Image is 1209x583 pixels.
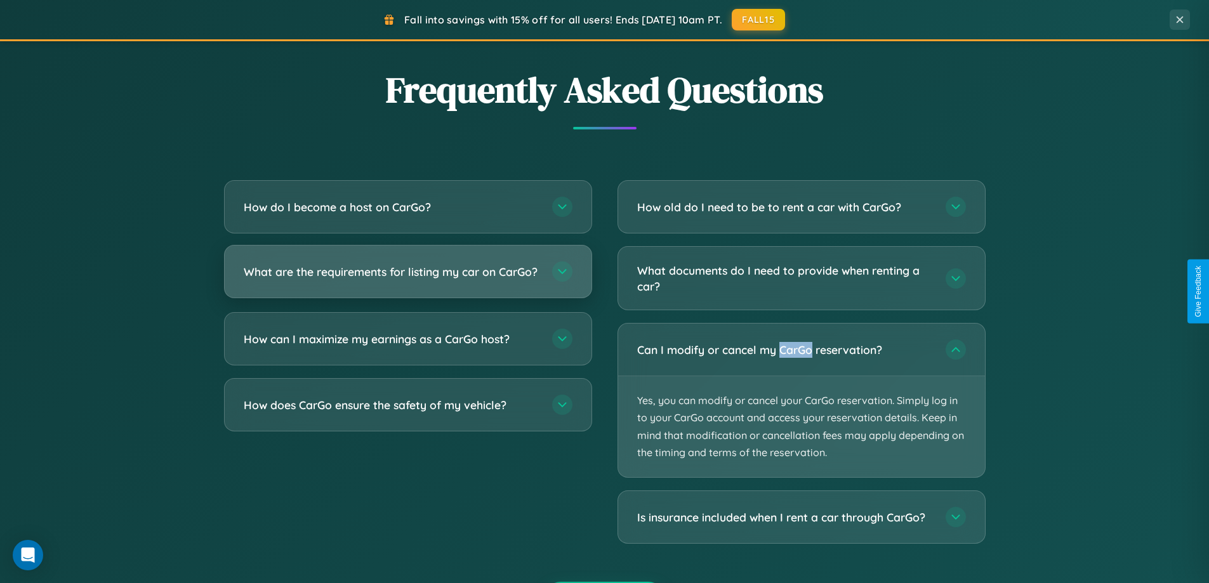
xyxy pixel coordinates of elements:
[244,397,539,413] h3: How does CarGo ensure the safety of my vehicle?
[637,509,933,525] h3: Is insurance included when I rent a car through CarGo?
[404,13,722,26] span: Fall into savings with 15% off for all users! Ends [DATE] 10am PT.
[1194,266,1203,317] div: Give Feedback
[244,264,539,280] h3: What are the requirements for listing my car on CarGo?
[732,9,785,30] button: FALL15
[244,331,539,347] h3: How can I maximize my earnings as a CarGo host?
[13,540,43,570] div: Open Intercom Messenger
[637,263,933,294] h3: What documents do I need to provide when renting a car?
[244,199,539,215] h3: How do I become a host on CarGo?
[224,65,986,114] h2: Frequently Asked Questions
[637,342,933,358] h3: Can I modify or cancel my CarGo reservation?
[637,199,933,215] h3: How old do I need to be to rent a car with CarGo?
[618,376,985,477] p: Yes, you can modify or cancel your CarGo reservation. Simply log in to your CarGo account and acc...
